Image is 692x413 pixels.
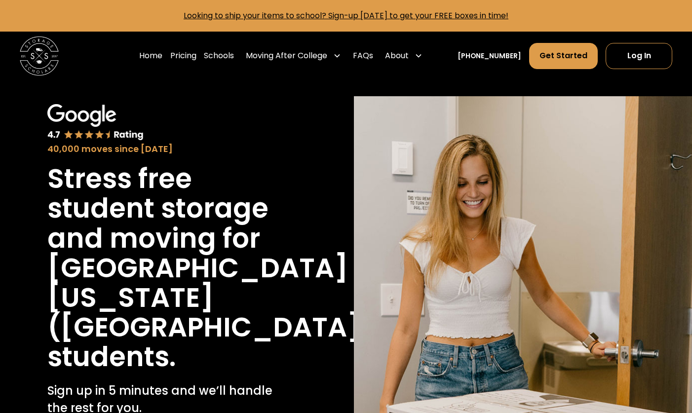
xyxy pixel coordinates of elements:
[246,50,327,62] div: Moving After College
[47,164,291,253] h1: Stress free student storage and moving for
[139,42,162,70] a: Home
[353,42,373,70] a: FAQs
[47,143,291,156] div: 40,000 moves since [DATE]
[170,42,196,70] a: Pricing
[458,51,521,61] a: [PHONE_NUMBER]
[204,42,234,70] a: Schools
[385,50,409,62] div: About
[47,253,374,342] h1: [GEOGRAPHIC_DATA][US_STATE] ([GEOGRAPHIC_DATA])
[20,37,59,76] a: home
[381,42,426,70] div: About
[242,42,345,70] div: Moving After College
[184,10,508,21] a: Looking to ship your items to school? Sign-up [DATE] to get your FREE boxes in time!
[47,104,144,141] img: Google 4.7 star rating
[606,43,672,70] a: Log In
[529,43,598,70] a: Get Started
[20,37,59,76] img: Storage Scholars main logo
[47,342,176,372] h1: students.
